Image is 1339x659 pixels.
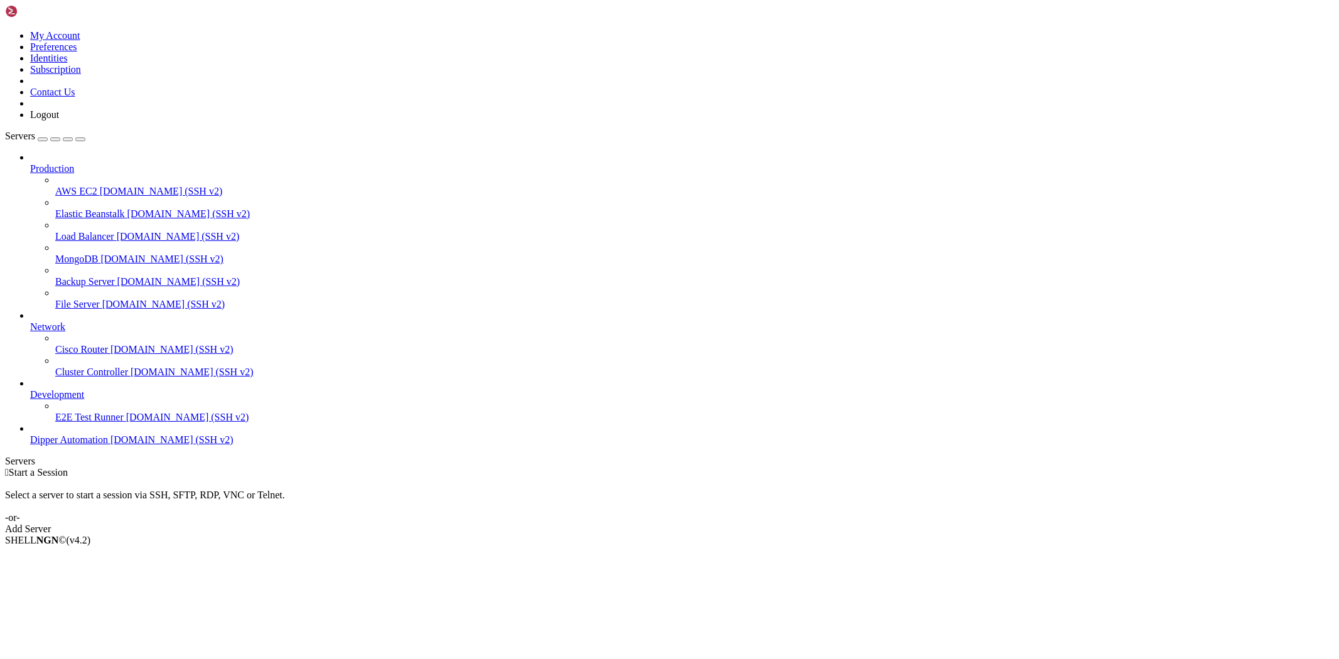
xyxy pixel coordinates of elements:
a: AWS EC2 [DOMAIN_NAME] (SSH v2) [55,186,1334,197]
a: Identities [30,53,68,63]
a: Contact Us [30,87,75,97]
li: MongoDB [DOMAIN_NAME] (SSH v2) [55,242,1334,265]
li: E2E Test Runner [DOMAIN_NAME] (SSH v2) [55,400,1334,423]
img: Shellngn [5,5,77,18]
a: Backup Server [DOMAIN_NAME] (SSH v2) [55,276,1334,287]
span: Cluster Controller [55,367,128,377]
a: Logout [30,109,59,120]
span: Elastic Beanstalk [55,208,125,219]
span: Cisco Router [55,344,108,355]
a: Subscription [30,64,81,75]
a: Servers [5,131,85,141]
a: Cluster Controller [DOMAIN_NAME] (SSH v2) [55,367,1334,378]
span: [DOMAIN_NAME] (SSH v2) [131,367,254,377]
li: Development [30,378,1334,423]
li: Cisco Router [DOMAIN_NAME] (SSH v2) [55,333,1334,355]
a: Load Balancer [DOMAIN_NAME] (SSH v2) [55,231,1334,242]
span: [DOMAIN_NAME] (SSH v2) [126,412,249,422]
span: E2E Test Runner [55,412,124,422]
li: File Server [DOMAIN_NAME] (SSH v2) [55,287,1334,310]
li: AWS EC2 [DOMAIN_NAME] (SSH v2) [55,174,1334,197]
span: Production [30,163,74,174]
span: File Server [55,299,100,309]
a: Development [30,389,1334,400]
a: File Server [DOMAIN_NAME] (SSH v2) [55,299,1334,310]
span: [DOMAIN_NAME] (SSH v2) [117,276,240,287]
span: [DOMAIN_NAME] (SSH v2) [117,231,240,242]
a: Preferences [30,41,77,52]
div: Add Server [5,523,1334,535]
span: AWS EC2 [55,186,97,196]
li: Elastic Beanstalk [DOMAIN_NAME] (SSH v2) [55,197,1334,220]
li: Network [30,310,1334,378]
span: [DOMAIN_NAME] (SSH v2) [127,208,250,219]
span: Network [30,321,65,332]
span: Servers [5,131,35,141]
span: SHELL © [5,535,90,545]
span:  [5,467,9,478]
a: E2E Test Runner [DOMAIN_NAME] (SSH v2) [55,412,1334,423]
li: Cluster Controller [DOMAIN_NAME] (SSH v2) [55,355,1334,378]
span: Load Balancer [55,231,114,242]
li: Backup Server [DOMAIN_NAME] (SSH v2) [55,265,1334,287]
span: [DOMAIN_NAME] (SSH v2) [110,344,234,355]
span: Backup Server [55,276,115,287]
a: Elastic Beanstalk [DOMAIN_NAME] (SSH v2) [55,208,1334,220]
div: Select a server to start a session via SSH, SFTP, RDP, VNC or Telnet. -or- [5,478,1334,523]
span: Start a Session [9,467,68,478]
b: NGN [36,535,59,545]
span: Development [30,389,84,400]
span: Dipper Automation [30,434,108,445]
span: [DOMAIN_NAME] (SSH v2) [102,299,225,309]
span: [DOMAIN_NAME] (SSH v2) [100,186,223,196]
a: Cisco Router [DOMAIN_NAME] (SSH v2) [55,344,1334,355]
span: MongoDB [55,254,98,264]
a: Dipper Automation [DOMAIN_NAME] (SSH v2) [30,434,1334,446]
a: My Account [30,30,80,41]
span: 4.2.0 [67,535,91,545]
li: Production [30,152,1334,310]
div: Servers [5,456,1334,467]
li: Load Balancer [DOMAIN_NAME] (SSH v2) [55,220,1334,242]
span: [DOMAIN_NAME] (SSH v2) [110,434,234,445]
a: MongoDB [DOMAIN_NAME] (SSH v2) [55,254,1334,265]
a: Production [30,163,1334,174]
li: Dipper Automation [DOMAIN_NAME] (SSH v2) [30,423,1334,446]
a: Network [30,321,1334,333]
span: [DOMAIN_NAME] (SSH v2) [100,254,223,264]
